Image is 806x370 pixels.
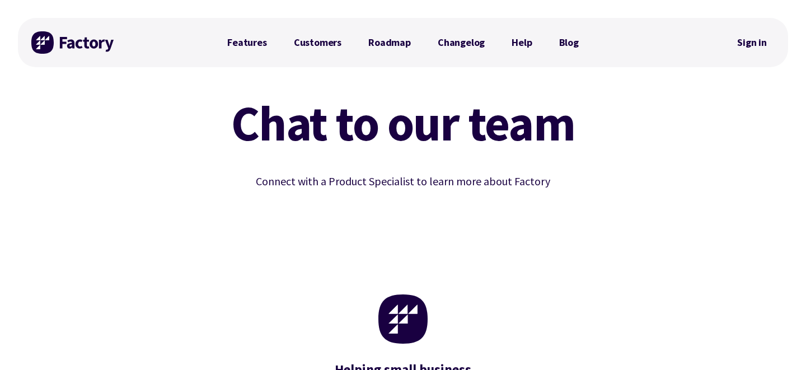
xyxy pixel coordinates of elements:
img: Factory [31,31,115,54]
a: Help [498,31,545,54]
p: Connect with a Product Specialist to learn more about Factory [148,172,658,190]
nav: Primary Navigation [214,31,592,54]
a: Roadmap [355,31,424,54]
a: Changelog [424,31,498,54]
a: Blog [546,31,592,54]
nav: Secondary Navigation [729,30,775,55]
a: Customers [280,31,355,54]
a: Sign in [729,30,775,55]
h1: Chat to our team [148,99,658,148]
a: Features [214,31,280,54]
